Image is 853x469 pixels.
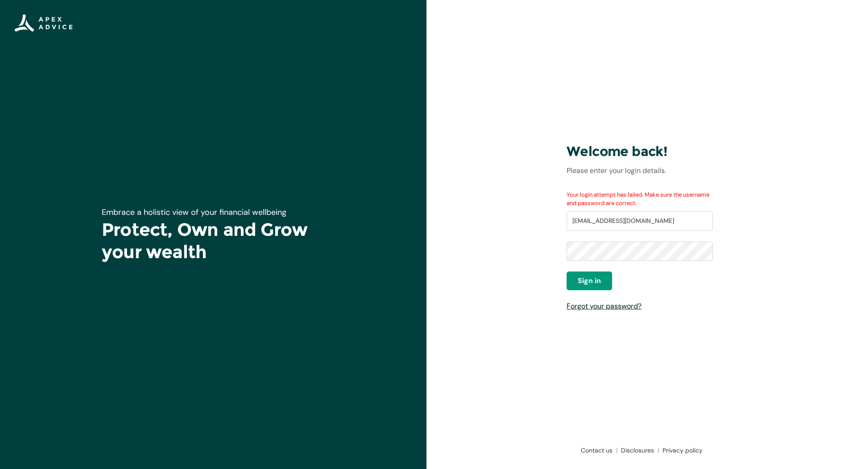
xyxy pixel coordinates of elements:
button: Sign in [567,272,612,290]
h3: Welcome back! [567,143,713,160]
a: Forgot your password? [567,301,642,311]
a: Contact us [577,446,617,455]
a: Privacy policy [659,446,703,455]
span: Sign in [578,276,601,286]
img: Apex Advice Group [14,14,73,32]
p: Please enter your login details. [567,165,713,176]
h1: Protect, Own and Grow your wealth [102,218,325,263]
input: Username [567,211,713,231]
span: Embrace a holistic view of your financial wellbeing [102,207,286,218]
div: Your login attempt has failed. Make sure the username and password are correct. [567,190,713,208]
a: Disclosures [617,446,659,455]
